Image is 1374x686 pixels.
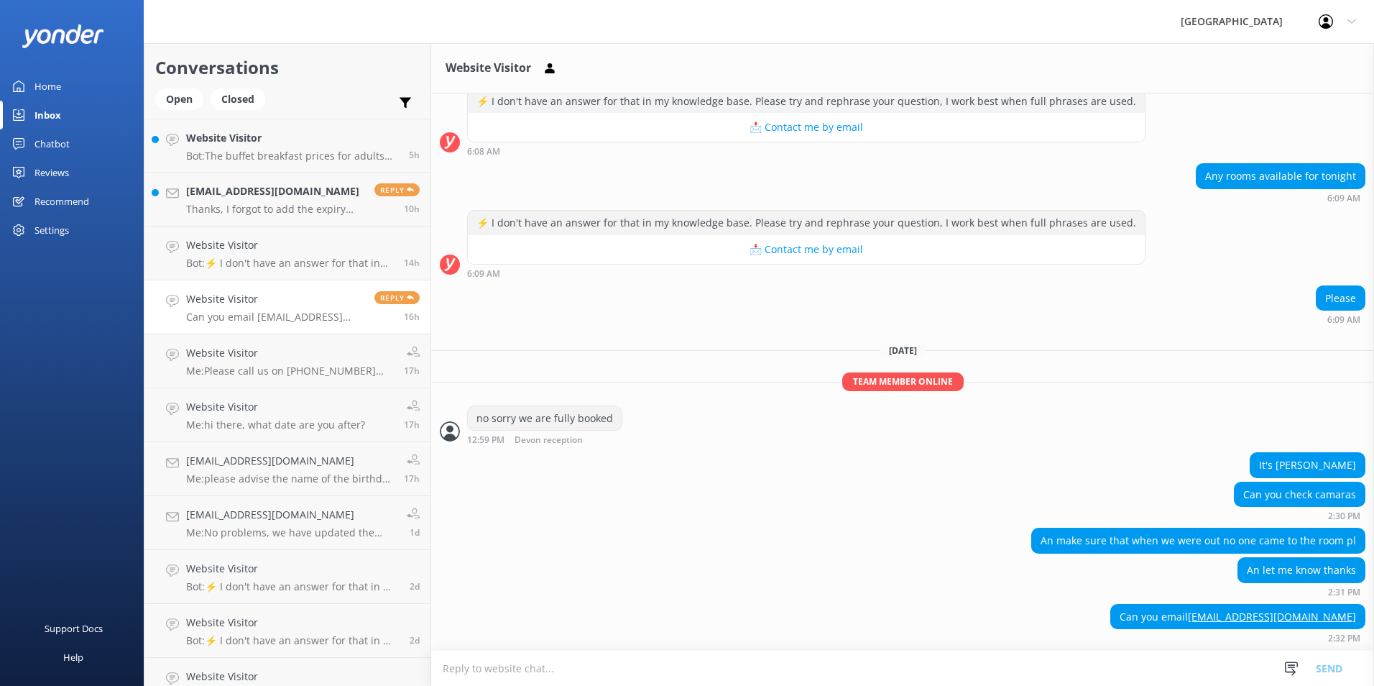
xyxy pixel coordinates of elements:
p: Me: No problems, we have updated the email address. [186,526,396,539]
a: Website VisitorBot:The buffet breakfast prices for adults are $34.90 for cooked and $24.90 for co... [144,119,430,173]
a: Website VisitorCan you email [EMAIL_ADDRESS][DOMAIN_NAME]Reply16h [144,280,430,334]
h4: [EMAIL_ADDRESS][DOMAIN_NAME] [186,453,393,469]
h4: [EMAIL_ADDRESS][DOMAIN_NAME] [186,183,364,199]
span: Devon reception [515,436,583,445]
div: Any rooms available for tonight [1197,164,1365,188]
p: Bot: The buffet breakfast prices for adults are $34.90 for cooked and $24.90 for continental. [186,150,398,163]
span: Sep 18 2025 12:57pm (UTC +12:00) Pacific/Auckland [404,472,420,485]
h2: Conversations [155,54,420,81]
span: Sep 18 2025 04:38pm (UTC +12:00) Pacific/Auckland [404,257,420,269]
div: no sorry we are fully booked [468,406,622,431]
div: Inbox [34,101,61,129]
strong: 2:30 PM [1328,512,1360,521]
a: Closed [211,91,272,106]
strong: 6:09 AM [1327,316,1360,324]
p: Bot: ⚡ I don't have an answer for that in my knowledge base. Please try and rephrase your questio... [186,257,393,270]
span: Sep 16 2025 05:29pm (UTC +12:00) Pacific/Auckland [410,580,420,593]
a: Website VisitorMe:hi there, what date are you after?17h [144,388,430,442]
div: Sep 18 2025 12:59pm (UTC +12:00) Pacific/Auckland [467,434,630,445]
strong: 12:59 PM [467,436,504,445]
p: Me: Please call us on [PHONE_NUMBER] and we can check lost property for you [186,365,393,378]
span: Sep 16 2025 05:21pm (UTC +12:00) Pacific/Auckland [410,634,420,646]
div: ⚡ I don't have an answer for that in my knowledge base. Please try and rephrase your question, I ... [468,211,1145,235]
strong: 6:08 AM [467,147,500,156]
p: Bot: ⚡ I don't have an answer for that in my knowledge base. Please try and rephrase your questio... [186,580,399,593]
div: Chatbot [34,129,70,158]
a: Open [155,91,211,106]
div: Can you check camaras [1235,483,1365,507]
div: Settings [34,216,69,244]
h4: [EMAIL_ADDRESS][DOMAIN_NAME] [186,507,396,523]
div: Sep 16 2025 06:09am (UTC +12:00) Pacific/Auckland [1196,193,1365,203]
div: ⚡ I don't have an answer for that in my knowledge base. Please try and rephrase your question, I ... [468,89,1145,114]
h4: Website Visitor [186,615,399,631]
strong: 6:09 AM [467,270,500,278]
div: Recommend [34,187,89,216]
div: Sep 18 2025 02:30pm (UTC +12:00) Pacific/Auckland [1234,511,1365,521]
h4: Website Visitor [186,399,365,415]
div: Sep 16 2025 06:08am (UTC +12:00) Pacific/Auckland [467,146,1145,156]
p: Can you email [EMAIL_ADDRESS][DOMAIN_NAME] [186,311,364,324]
a: Website VisitorBot:⚡ I don't have an answer for that in my knowledge base. Please try and rephras... [144,227,430,280]
strong: 6:09 AM [1327,194,1360,203]
div: Reviews [34,158,69,187]
strong: 2:31 PM [1328,588,1360,597]
a: Website VisitorBot:⚡ I don't have an answer for that in my knowledge base. Please try and rephras... [144,550,430,604]
div: Sep 18 2025 02:31pm (UTC +12:00) Pacific/Auckland [1237,587,1365,597]
span: Sep 18 2025 08:01pm (UTC +12:00) Pacific/Auckland [404,203,420,215]
p: Bot: ⚡ I don't have an answer for that in my knowledge base. Please try and rephrase your questio... [186,634,399,647]
button: 📩 Contact me by email [468,235,1145,264]
p: Me: hi there, what date are you after? [186,419,365,431]
div: Sep 16 2025 06:09am (UTC +12:00) Pacific/Auckland [467,268,1145,278]
a: [EMAIL_ADDRESS][DOMAIN_NAME] [1188,610,1356,623]
strong: 2:32 PM [1328,634,1360,643]
div: Can you email [1111,605,1365,629]
a: [EMAIL_ADDRESS][DOMAIN_NAME]Me:please advise the name of the birthday person & we can have a look... [144,442,430,496]
h4: Website Visitor [186,669,399,685]
span: Sep 18 2025 12:59pm (UTC +12:00) Pacific/Auckland [404,365,420,377]
h4: Website Visitor [186,237,393,253]
div: Support Docs [45,614,103,643]
div: Help [63,643,83,672]
div: It's [PERSON_NAME] [1250,453,1365,477]
div: Home [34,72,61,101]
button: 📩 Contact me by email [468,113,1145,142]
a: Website VisitorBot:⚡ I don't have an answer for that in my knowledge base. Please try and rephras... [144,604,430,658]
a: [EMAIL_ADDRESS][DOMAIN_NAME]Thanks, I forgot to add the expiry date, let me resend the email, wit... [144,173,430,227]
h3: Website Visitor [446,59,531,78]
span: Reply [374,183,420,196]
h4: Website Visitor [186,345,393,361]
span: Sep 18 2025 02:32pm (UTC +12:00) Pacific/Auckland [404,311,420,323]
p: Me: please advise the name of the birthday person & we can have a look at the birthday club list [186,472,393,485]
img: yonder-white-logo.png [22,24,104,48]
span: Sep 19 2025 12:55am (UTC +12:00) Pacific/Auckland [409,149,420,161]
a: Website VisitorMe:Please call us on [PHONE_NUMBER] and we can check lost property for you17h [144,334,430,388]
span: Sep 17 2025 03:31pm (UTC +12:00) Pacific/Auckland [410,526,420,539]
span: Sep 18 2025 12:59pm (UTC +12:00) Pacific/Auckland [404,419,420,431]
span: Team member online [842,372,964,390]
div: An make sure that when we were out no one came to the room pl [1032,529,1365,553]
a: [EMAIL_ADDRESS][DOMAIN_NAME]Me:No problems, we have updated the email address.1d [144,496,430,550]
div: Sep 18 2025 02:32pm (UTC +12:00) Pacific/Auckland [1110,633,1365,643]
div: Sep 16 2025 06:09am (UTC +12:00) Pacific/Auckland [1316,314,1365,324]
h4: Website Visitor [186,291,364,307]
h4: Website Visitor [186,561,399,577]
div: Please [1317,286,1365,311]
div: An let me know thanks [1238,558,1365,582]
div: Open [155,88,203,110]
h4: Website Visitor [186,130,398,146]
span: [DATE] [880,344,926,357]
div: Closed [211,88,265,110]
span: Reply [374,291,420,304]
p: Thanks, I forgot to add the expiry date, let me resend the email, with thanks [186,203,364,216]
